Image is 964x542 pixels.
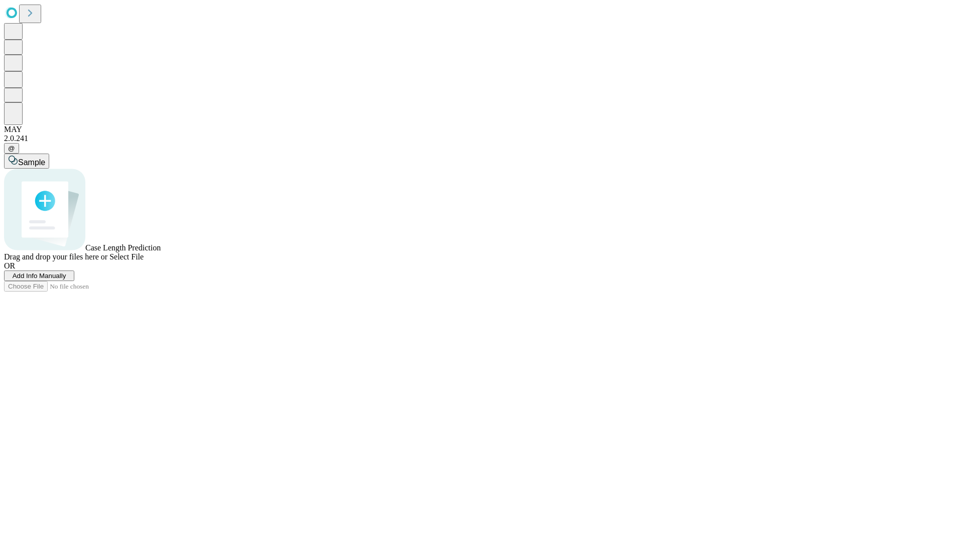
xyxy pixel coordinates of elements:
div: 2.0.241 [4,134,960,143]
span: OR [4,261,15,270]
button: Sample [4,154,49,169]
div: MAY [4,125,960,134]
button: Add Info Manually [4,270,74,281]
button: @ [4,143,19,154]
span: Sample [18,158,45,167]
span: Drag and drop your files here or [4,252,107,261]
span: @ [8,145,15,152]
span: Select File [109,252,144,261]
span: Case Length Prediction [85,243,161,252]
span: Add Info Manually [13,272,66,280]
